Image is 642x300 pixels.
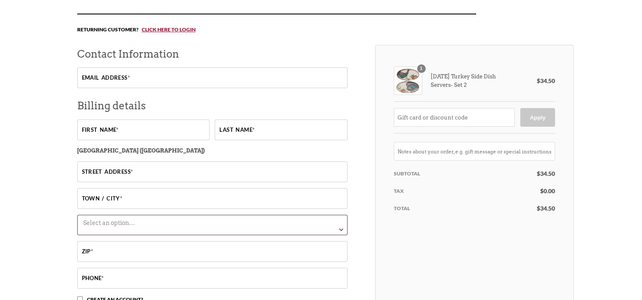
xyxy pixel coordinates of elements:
bdi: 34.50 [537,77,555,84]
div: Returning customer? [77,14,476,45]
button: Apply [520,108,555,127]
h3: Contact Information [77,45,348,63]
a: Click here to login [138,26,196,33]
span: $ [537,205,540,212]
span: $ [540,187,544,194]
th: Tax [394,182,537,200]
input: Gift card or discount code [394,108,515,127]
bdi: 0.00 [540,187,555,194]
div: [DATE] Turkey Side Dish Servers- Set 2 [394,67,512,95]
input: Notes about your order, e.g. gift message or special instructions [394,142,555,161]
span: $ [537,77,540,84]
th: Subtotal [394,165,537,182]
bdi: 34.50 [537,170,555,177]
th: Total [394,200,537,217]
h3: Billing details [77,97,348,115]
bdi: 34.50 [537,205,555,212]
span: State [77,215,348,235]
span: Select an option… [83,219,135,226]
span: $ [537,170,540,177]
strong: [GEOGRAPHIC_DATA] ([GEOGRAPHIC_DATA]) [77,147,205,154]
div: 1 [417,64,426,73]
